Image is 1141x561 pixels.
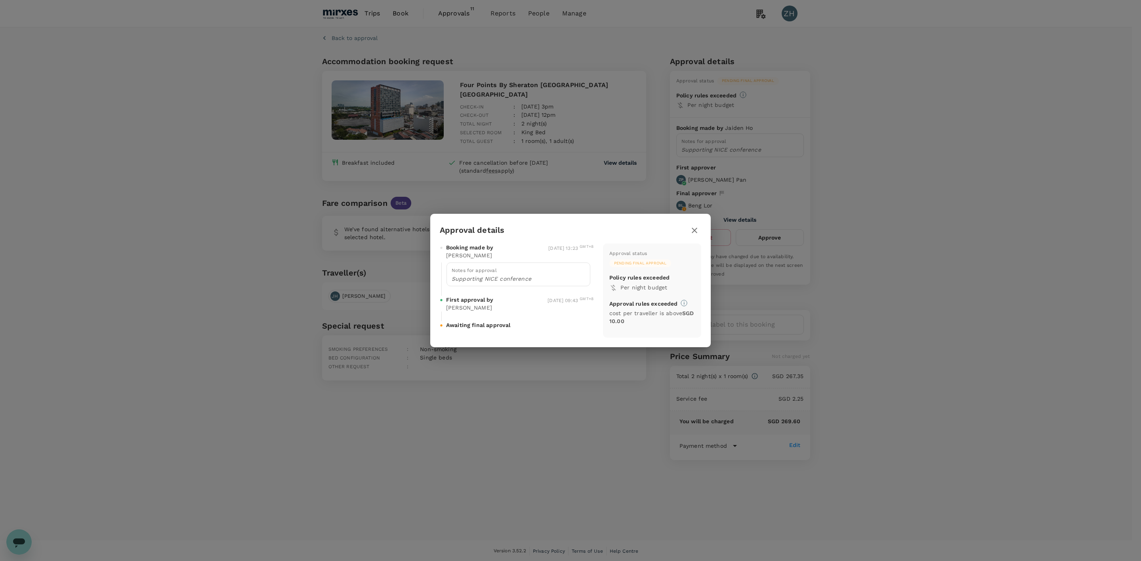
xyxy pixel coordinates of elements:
p: [PERSON_NAME] [446,251,492,259]
sup: GMT+8 [580,244,593,249]
div: Approval status [609,250,647,258]
span: Pending final approval [609,261,671,266]
span: First approval by [446,296,494,304]
p: Supporting NICE conference [452,275,585,283]
p: [PERSON_NAME] [446,304,492,312]
span: Booking made by [446,243,493,251]
p: Policy rules exceeded [609,274,670,281]
h3: Approval details [440,226,504,235]
span: Notes for approval [452,268,497,273]
span: cost per traveller is above [609,310,694,324]
p: Per night budget [620,283,695,291]
span: Awaiting final approval [446,321,510,329]
span: [DATE] 13:23 [548,245,593,251]
p: Approval rules exceeded [609,300,677,308]
span: [DATE] 09:43 [548,298,593,303]
b: SGD 10.00 [609,310,694,324]
sup: GMT+8 [580,297,593,301]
